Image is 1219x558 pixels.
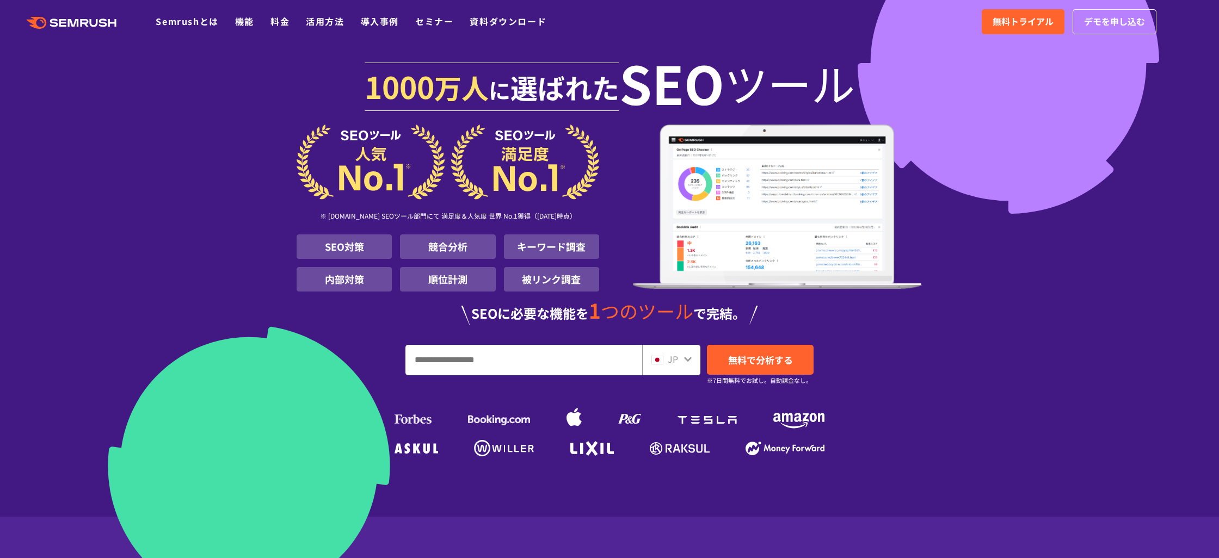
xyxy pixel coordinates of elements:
input: URL、キーワードを入力してください [406,345,642,375]
span: 無料トライアル [993,15,1054,29]
a: 機能 [235,15,254,28]
a: 資料ダウンロード [470,15,546,28]
span: SEO [619,61,724,104]
span: 選ばれた [510,67,619,107]
span: 無料で分析する [728,353,793,367]
li: 内部対策 [297,267,392,292]
a: 無料トライアル [982,9,1064,34]
span: 万人 [434,67,489,107]
a: Semrushとは [156,15,218,28]
div: SEOに必要な機能を [297,300,922,325]
li: 順位計測 [400,267,495,292]
span: JP [668,352,678,365]
span: 1 [589,295,601,325]
span: 1000 [365,64,434,108]
li: キーワード調査 [504,234,599,259]
li: 被リンク調査 [504,267,599,292]
span: つのツール [601,297,693,324]
small: ※7日間無料でお試し。自動課金なし。 [707,375,812,386]
a: デモを申し込む [1073,9,1156,34]
a: 無料で分析する [707,345,814,375]
li: SEO対策 [297,234,392,259]
span: に [489,74,510,106]
li: 競合分析 [400,234,495,259]
span: ツール [724,61,855,104]
span: デモを申し込む [1084,15,1145,29]
a: 料金 [270,15,290,28]
a: 導入事例 [361,15,399,28]
a: 活用方法 [306,15,344,28]
div: ※ [DOMAIN_NAME] SEOツール部門にて 満足度＆人気度 世界 No.1獲得（[DATE]時点） [297,200,599,234]
span: で完結。 [693,303,746,323]
a: セミナー [415,15,453,28]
